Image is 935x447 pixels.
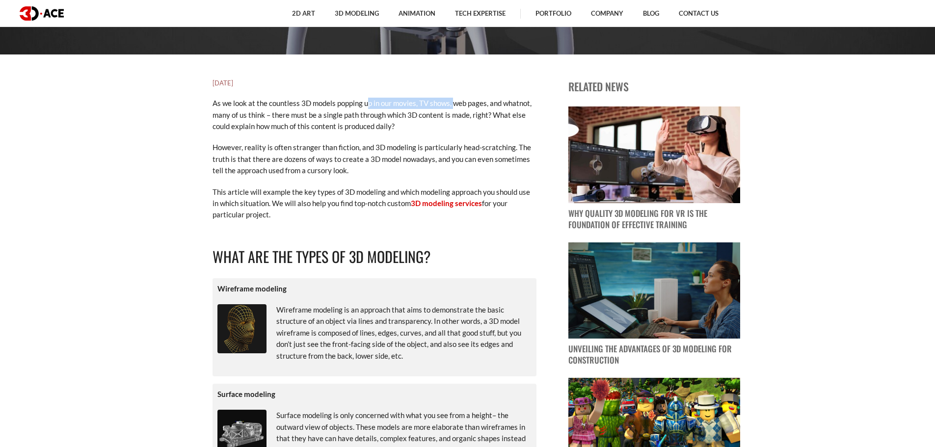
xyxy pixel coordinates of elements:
[568,208,740,231] p: Why Quality 3D Modeling for VR Is the Foundation of Effective Training
[217,283,532,294] p: Wireframe modeling
[217,389,532,400] p: Surface modeling
[568,106,740,231] a: blog post image Why Quality 3D Modeling for VR Is the Foundation of Effective Training
[213,98,536,132] p: As we look at the countless 3D models popping up in our movies, TV shows, web pages, and whatnot,...
[217,304,267,353] img: 3D model wireframe
[213,245,536,268] h2: What are the Types of 3D Modeling?
[213,78,536,88] h5: [DATE]
[213,142,536,176] p: However, reality is often stranger than fiction, and 3D modeling is particularly head-scratching....
[213,186,536,221] p: This article will example the key types of 3D modeling and which modeling approach you should use...
[217,304,532,362] p: Wireframe modeling is an approach that aims to demonstrate the basic structure of an object via l...
[568,343,740,366] p: Unveiling the Advantages of 3D Modeling for Construction
[568,78,740,95] p: Related news
[411,199,482,208] a: 3D modeling services
[568,106,740,203] img: blog post image
[568,242,740,339] img: blog post image
[20,6,64,21] img: logo dark
[568,242,740,367] a: blog post image Unveiling the Advantages of 3D Modeling for Construction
